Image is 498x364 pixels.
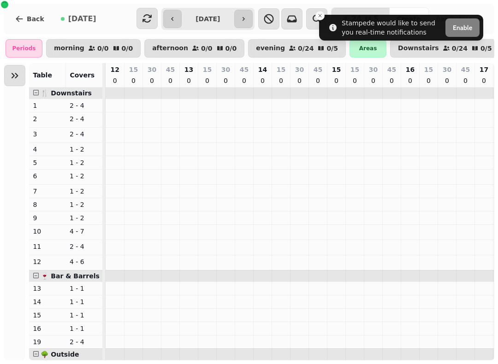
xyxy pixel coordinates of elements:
p: morning [54,45,84,52]
p: 1 - 2 [70,145,99,154]
p: 0 / 24 [452,45,468,52]
button: Close toast [315,11,325,20]
span: 🍷 Bar & Barrels [41,272,99,280]
p: 4 - 6 [70,257,99,266]
p: 0 / 5 [480,45,492,52]
button: afternoon0/00/0 [144,39,244,58]
p: 30 [221,65,230,74]
p: 0 [222,76,229,85]
p: 19 [33,337,62,346]
p: 0 [332,76,340,85]
p: 0 [443,76,451,85]
p: 0 / 5 [326,45,338,52]
span: Back [27,16,44,22]
p: 17 [480,65,488,74]
p: 0 [185,76,192,85]
button: morning0/00/0 [46,39,141,58]
p: 6 [33,171,62,181]
p: 45 [314,65,322,74]
div: Stampede would like to send you real-time notifications [342,18,442,37]
p: 0 [240,76,248,85]
p: 0 [296,76,303,85]
p: 0 [406,76,414,85]
p: 2 - 4 [70,114,99,123]
p: 15 [277,65,285,74]
p: 45 [461,65,470,74]
p: 45 [240,65,249,74]
p: 0 [388,76,395,85]
p: 30 [369,65,378,74]
p: 2 - 4 [70,129,99,139]
div: Areas [350,39,386,58]
p: 1 - 2 [70,158,99,167]
p: 1 - 2 [70,187,99,196]
p: 2 - 4 [70,242,99,251]
p: 45 [387,65,396,74]
p: 0 [480,76,487,85]
span: Covers [70,71,95,79]
p: 10 [33,227,62,236]
p: 1 - 1 [70,311,99,320]
p: 15 [203,65,212,74]
span: 🍴 Downstairs [41,89,92,97]
p: 14 [258,65,267,74]
div: Periods [6,39,42,58]
p: 0 / 0 [97,45,109,52]
p: 13 [184,65,193,74]
p: 7 [33,187,62,196]
button: Enable [445,18,480,37]
p: 2 - 4 [70,337,99,346]
p: 1 [33,101,62,110]
p: 45 [166,65,175,74]
p: 1 - 2 [70,213,99,223]
p: 30 [148,65,156,74]
p: 8 [33,200,62,209]
p: 30 [295,65,304,74]
p: 0 [203,76,211,85]
button: [DATE] [53,8,104,30]
p: 2 [33,114,62,123]
p: 0 / 0 [122,45,133,52]
p: 0 [130,76,137,85]
p: 15 [350,65,359,74]
p: 2 - 4 [70,101,99,110]
p: 4 [33,145,62,154]
p: 3 [33,129,62,139]
p: 11 [33,242,62,251]
p: 0 [277,76,285,85]
p: 0 [351,76,358,85]
p: 1 - 1 [70,324,99,333]
span: 🌳 Outside [41,351,79,358]
p: 0 [314,76,321,85]
p: afternoon [152,45,188,52]
p: 1 - 1 [70,284,99,293]
p: Downstairs [398,45,439,52]
p: 1 - 2 [70,171,99,181]
p: 0 [111,76,119,85]
p: 15 [424,65,433,74]
button: Back [7,8,52,30]
p: 12 [110,65,119,74]
span: Table [33,71,52,79]
p: evening [256,45,285,52]
p: 0 / 0 [201,45,213,52]
button: Expand sidebar [4,65,25,86]
p: 0 / 24 [298,45,314,52]
span: [DATE] [68,15,96,23]
p: 0 [148,76,155,85]
p: 12 [33,257,62,266]
p: 15 [33,311,62,320]
p: 5 [33,158,62,167]
p: 16 [406,65,415,74]
p: 1 - 2 [70,200,99,209]
p: 15 [332,65,341,74]
p: 4 - 7 [70,227,99,236]
p: 0 [369,76,377,85]
p: 16 [33,324,62,333]
p: 0 [166,76,174,85]
button: evening0/240/5 [248,39,346,58]
p: 13 [33,284,62,293]
p: 0 / 0 [225,45,237,52]
p: 0 [259,76,266,85]
p: 15 [129,65,138,74]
